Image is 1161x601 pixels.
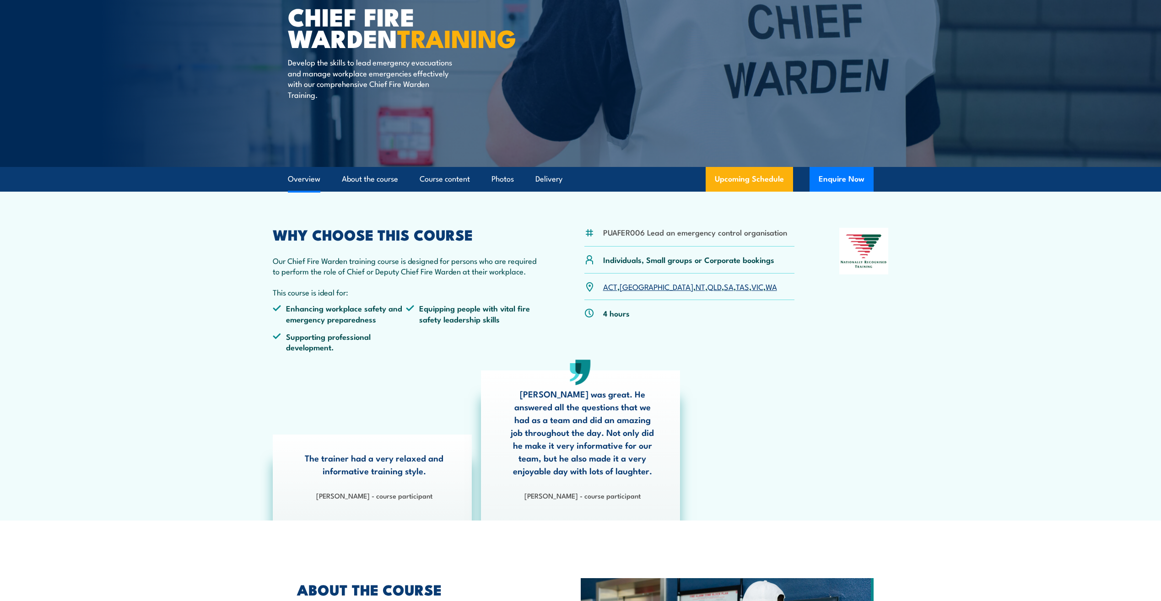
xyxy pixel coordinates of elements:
h2: WHY CHOOSE THIS COURSE [273,228,540,241]
button: Enquire Now [810,167,874,192]
a: WA [766,281,777,292]
p: , , , , , , , [603,281,777,292]
a: Delivery [535,167,562,191]
p: The trainer had a very relaxed and informative training style. [300,451,449,477]
h1: Chief Fire Warden [288,5,514,48]
a: Course content [420,167,470,191]
a: TAS [736,281,749,292]
a: [GEOGRAPHIC_DATA] [620,281,693,292]
a: Photos [491,167,514,191]
strong: [PERSON_NAME] - course participant [316,490,432,500]
p: 4 hours [603,308,630,318]
h2: ABOUT THE COURSE [297,583,539,596]
strong: TRAINING [397,18,516,56]
a: NT [696,281,705,292]
a: About the course [342,167,398,191]
li: Equipping people with vital fire safety leadership skills [406,303,540,324]
a: SA [724,281,734,292]
li: Supporting professional development. [273,331,406,353]
a: VIC [751,281,763,292]
a: QLD [707,281,722,292]
p: Our Chief Fire Warden training course is designed for persons who are required to perform the rol... [273,255,540,277]
a: Upcoming Schedule [706,167,793,192]
strong: [PERSON_NAME] - course participant [524,490,641,500]
a: Overview [288,167,320,191]
img: Nationally Recognised Training logo. [839,228,889,274]
li: Enhancing workplace safety and emergency preparedness [273,303,406,324]
p: Individuals, Small groups or Corporate bookings [603,254,774,265]
p: Develop the skills to lead emergency evacuations and manage workplace emergencies effectively wit... [288,57,455,100]
p: [PERSON_NAME] was great. He answered all the questions that we had as a team and did an amazing j... [508,387,657,477]
p: This course is ideal for: [273,287,540,297]
li: PUAFER006 Lead an emergency control organisation [603,227,787,237]
a: ACT [603,281,617,292]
